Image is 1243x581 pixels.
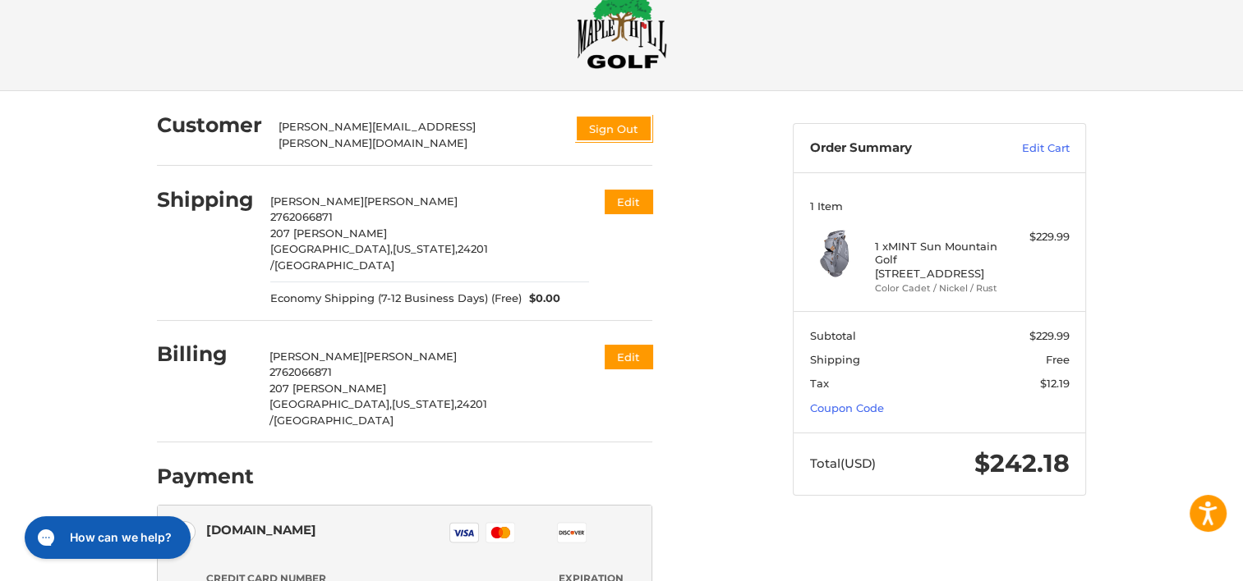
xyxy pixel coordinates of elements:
span: [PERSON_NAME] [270,194,364,208]
span: Shipping [810,353,860,366]
span: 207 [PERSON_NAME] [270,226,387,240]
span: [PERSON_NAME] [364,194,458,208]
a: Edit Cart [987,140,1070,157]
button: Edit [605,345,652,368]
div: [PERSON_NAME][EMAIL_ADDRESS][PERSON_NAME][DOMAIN_NAME] [279,119,559,151]
a: Coupon Code [810,401,884,414]
div: $229.99 [1005,229,1070,245]
span: 24201 / [269,397,487,427]
span: [US_STATE], [393,242,458,255]
button: Sign Out [575,115,652,142]
span: Subtotal [810,329,856,342]
span: [US_STATE], [392,397,457,410]
span: Total (USD) [810,455,876,471]
span: 207 [PERSON_NAME] [269,382,386,395]
span: [PERSON_NAME] [363,350,457,363]
button: Edit [605,190,652,213]
span: $229.99 [1029,329,1070,342]
h3: Order Summary [810,140,987,157]
div: [DOMAIN_NAME] [206,516,316,543]
span: [GEOGRAPHIC_DATA] [274,414,394,427]
span: 2762066871 [269,365,332,378]
span: $12.19 [1040,377,1070,390]
span: Economy Shipping (7-12 Business Days) (Free) [270,290,522,307]
span: [GEOGRAPHIC_DATA], [270,242,393,255]
span: $0.00 [522,290,561,307]
h3: 1 Item [810,199,1070,213]
span: [GEOGRAPHIC_DATA], [269,397,392,410]
iframe: Gorgias live chat messenger [16,510,195,565]
iframe: Google Customer Reviews [1107,537,1243,581]
h2: Shipping [157,187,254,213]
span: 2762066871 [270,210,333,223]
h2: Payment [157,464,254,489]
h4: 1 x MINT Sun Mountain Golf [STREET_ADDRESS] [875,240,1001,280]
span: [GEOGRAPHIC_DATA] [274,258,394,272]
span: $242.18 [974,448,1070,478]
span: Tax [810,377,829,390]
h2: Customer [157,112,262,138]
span: 24201 / [270,242,488,272]
h2: Billing [157,341,253,367]
span: Free [1046,353,1070,366]
li: Color Cadet / Nickel / Rust [875,281,1001,295]
span: [PERSON_NAME] [269,350,363,363]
